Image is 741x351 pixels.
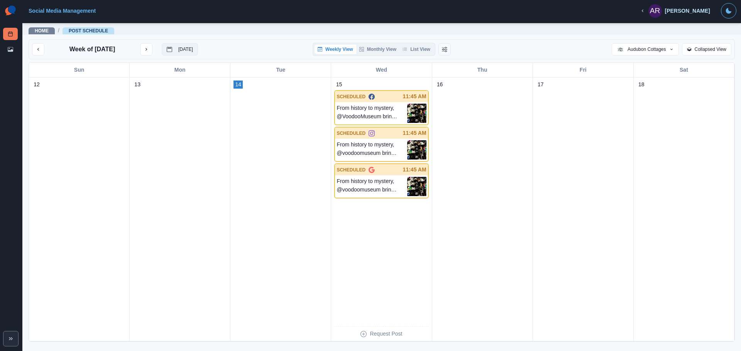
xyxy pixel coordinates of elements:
button: Toggle Mode [721,3,736,18]
p: 15 [336,81,342,89]
p: 13 [134,81,140,89]
span: / [58,27,59,35]
nav: breadcrumb [29,27,114,35]
div: [PERSON_NAME] [665,8,710,14]
button: Monthly View [356,45,399,54]
p: 14 [235,81,241,89]
p: 16 [437,81,443,89]
div: Mon [130,63,230,77]
button: next month [140,43,152,55]
div: Sun [29,63,130,77]
p: Request Post [370,330,402,338]
a: Social Media Management [29,8,96,14]
img: syu0m0lh6xxyms8kmj8z [407,140,426,160]
button: Audubon Cottages [612,43,678,55]
button: List View [399,45,433,54]
p: From history to mystery, @voodoomuseum brings New Orleans’ culture to life. Serving the community... [337,177,407,196]
div: Amanda Ruth [650,2,660,20]
p: 18 [638,81,645,89]
a: Home [35,28,49,34]
img: syu0m0lh6xxyms8kmj8z [407,177,426,196]
button: previous month [32,43,44,55]
div: Wed [331,63,432,77]
div: Tue [230,63,331,77]
a: Post Schedule [69,28,108,34]
p: From history to mystery, @voodoomuseum brings New Orleans’ culture to life. Serving the community... [337,140,407,160]
p: 11:45 AM [403,92,426,101]
button: Weekly View [315,45,356,54]
img: 174711812592111 [617,45,624,53]
button: Change View Order [438,43,451,55]
p: 17 [538,81,544,89]
p: 11:45 AM [403,129,426,137]
button: go to today [162,43,198,55]
p: 11:45 AM [403,166,426,174]
img: syu0m0lh6xxyms8kmj8z [407,104,426,123]
p: SCHEDULED [337,166,365,173]
p: 12 [34,81,40,89]
p: SCHEDULED [337,130,365,137]
a: Post Schedule [3,28,18,40]
button: Collapsed View [682,43,732,55]
button: [PERSON_NAME] [634,3,716,18]
div: Fri [533,63,634,77]
div: Sat [634,63,734,77]
p: Week of [DATE] [69,45,115,54]
div: Thu [432,63,533,77]
p: SCHEDULED [337,93,365,100]
a: Media Library [3,43,18,55]
p: From history to mystery, @VoodooMuseum brings New Orleans’ culture to life. Serving the community... [337,104,407,123]
button: Expand [3,331,19,346]
p: [DATE] [178,47,193,52]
